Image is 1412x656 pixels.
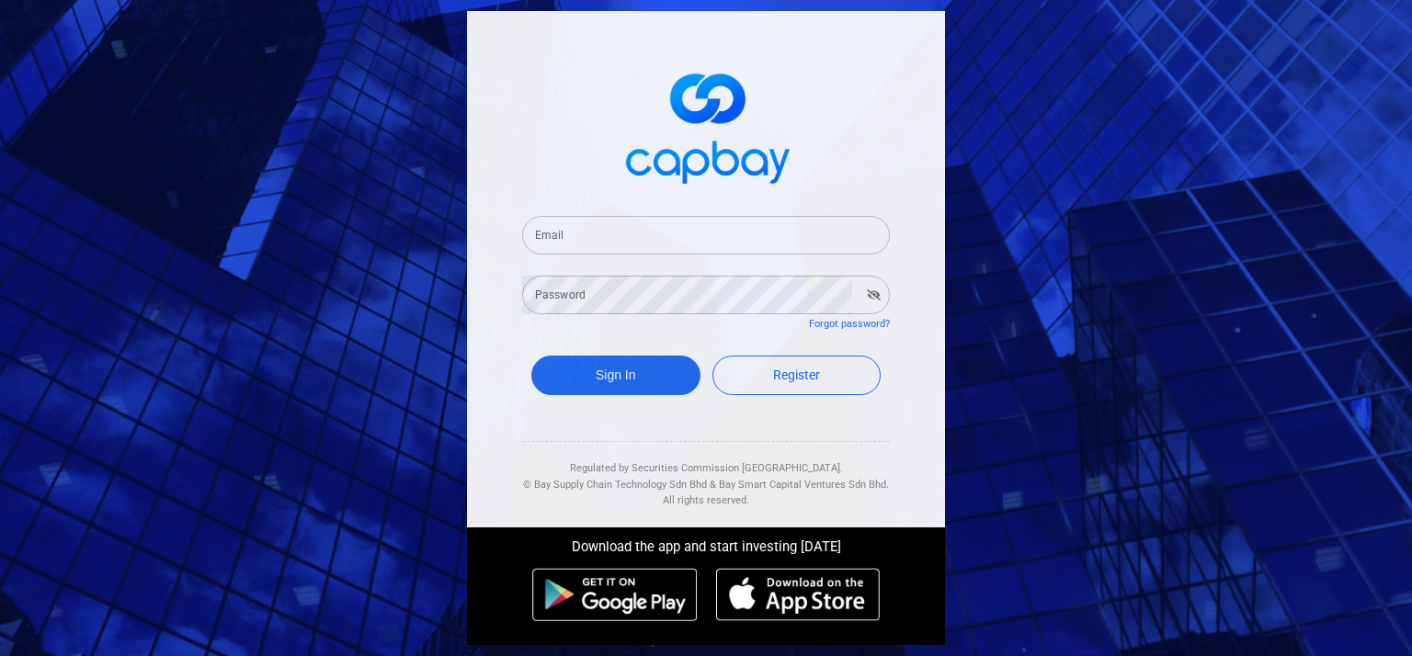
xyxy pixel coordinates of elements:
button: Sign In [531,356,700,395]
div: Regulated by Securities Commission [GEOGRAPHIC_DATA]. & All rights reserved. [522,442,890,509]
span: Register [773,368,820,382]
span: Bay Smart Capital Ventures Sdn Bhd. [719,479,889,491]
img: logo [614,57,798,194]
img: android [532,568,698,621]
img: ios [716,568,880,621]
span: © Bay Supply Chain Technology Sdn Bhd [523,479,707,491]
a: Forgot password? [809,318,890,330]
div: Download the app and start investing [DATE] [453,527,959,559]
a: Register [712,356,882,395]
